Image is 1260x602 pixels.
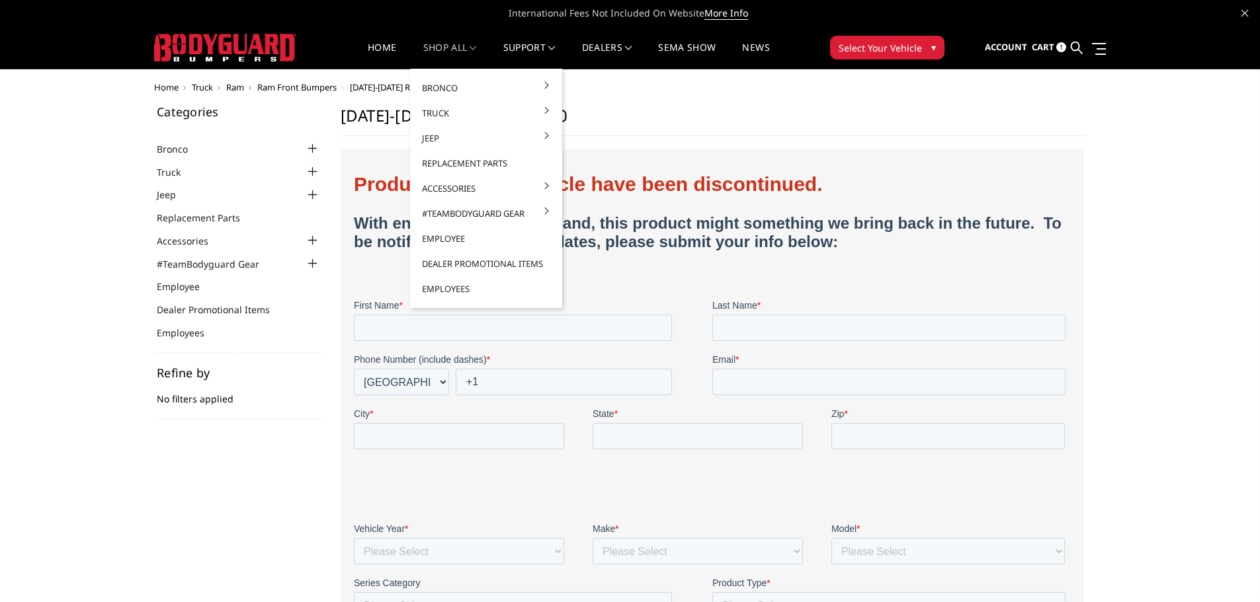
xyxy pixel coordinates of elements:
[157,303,286,317] a: Dealer Promotional Items
[358,192,382,202] span: Email
[582,43,632,69] a: Dealers
[415,276,557,301] a: Employees
[415,176,557,201] a: Accessories
[154,34,296,61] img: BODYGUARD BUMPERS
[157,165,197,179] a: Truck
[226,81,244,93] a: Ram
[257,81,337,93] a: Ram Front Bumpers
[358,415,413,426] span: Product Type
[239,246,261,256] span: State
[1032,41,1054,53] span: Cart
[415,126,557,151] a: Jeep
[3,340,5,350] span: .
[154,81,179,93] a: Home
[985,41,1027,53] span: Account
[478,361,503,371] span: Model
[931,40,936,54] span: ▾
[658,43,716,69] a: SEMA Show
[157,367,321,379] h5: Refine by
[157,188,192,202] a: Jeep
[415,151,557,176] a: Replacement Parts
[368,43,396,69] a: Home
[415,226,557,251] a: Employee
[830,36,945,59] button: Select Your Vehicle
[157,367,321,420] div: No filters applied
[1056,42,1066,52] span: 1
[157,106,321,118] h5: Categories
[350,81,465,93] span: [DATE]-[DATE] Ram 2500/3500
[423,43,477,69] a: shop all
[157,211,257,225] a: Replacement Parts
[157,234,225,248] a: Accessories
[415,201,557,226] a: #TeamBodyguard Gear
[704,7,748,20] a: More Info
[415,100,557,126] a: Truck
[742,43,769,69] a: News
[415,251,557,276] a: Dealer Promotional Items
[478,246,490,256] span: Zip
[192,81,213,93] a: Truck
[157,257,276,271] a: #TeamBodyguard Gear
[985,30,1027,65] a: Account
[157,326,221,340] a: Employees
[239,361,261,371] span: Make
[341,106,1084,136] h1: [DATE]-[DATE] Ram 2500/3500
[157,142,204,156] a: Bronco
[839,41,922,55] span: Select Your Vehicle
[157,280,216,293] a: Employee
[1194,539,1260,602] iframe: Chat Widget
[415,75,557,100] a: Bronco
[503,43,556,69] a: Support
[1032,30,1066,65] a: Cart 1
